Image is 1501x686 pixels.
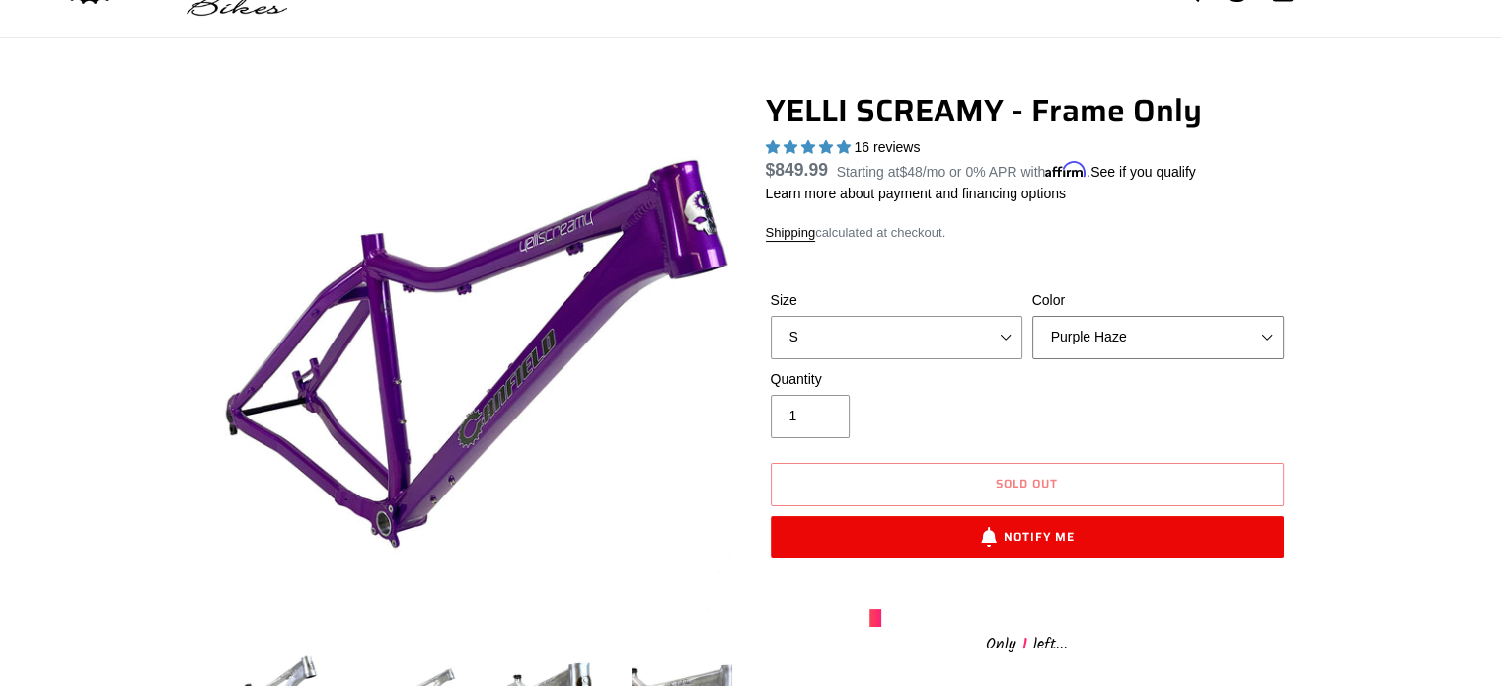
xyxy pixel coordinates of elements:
[766,225,816,242] a: Shipping
[996,474,1058,493] span: Sold out
[771,516,1284,558] button: Notify Me
[771,290,1022,311] label: Size
[1032,290,1284,311] label: Color
[766,92,1289,129] h1: YELLI SCREAMY - Frame Only
[869,627,1185,657] div: Only left...
[837,157,1196,183] p: Starting at /mo or 0% APR with .
[771,463,1284,506] button: Sold out
[771,369,1022,390] label: Quantity
[854,139,920,155] span: 16 reviews
[1016,632,1033,656] span: 1
[1045,161,1087,178] span: Affirm
[899,164,922,180] span: $48
[766,223,1289,243] div: calculated at checkout.
[766,160,828,180] span: $849.99
[1090,164,1196,180] a: See if you qualify - Learn more about Affirm Financing (opens in modal)
[766,139,855,155] span: 5.00 stars
[766,186,1066,201] a: Learn more about payment and financing options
